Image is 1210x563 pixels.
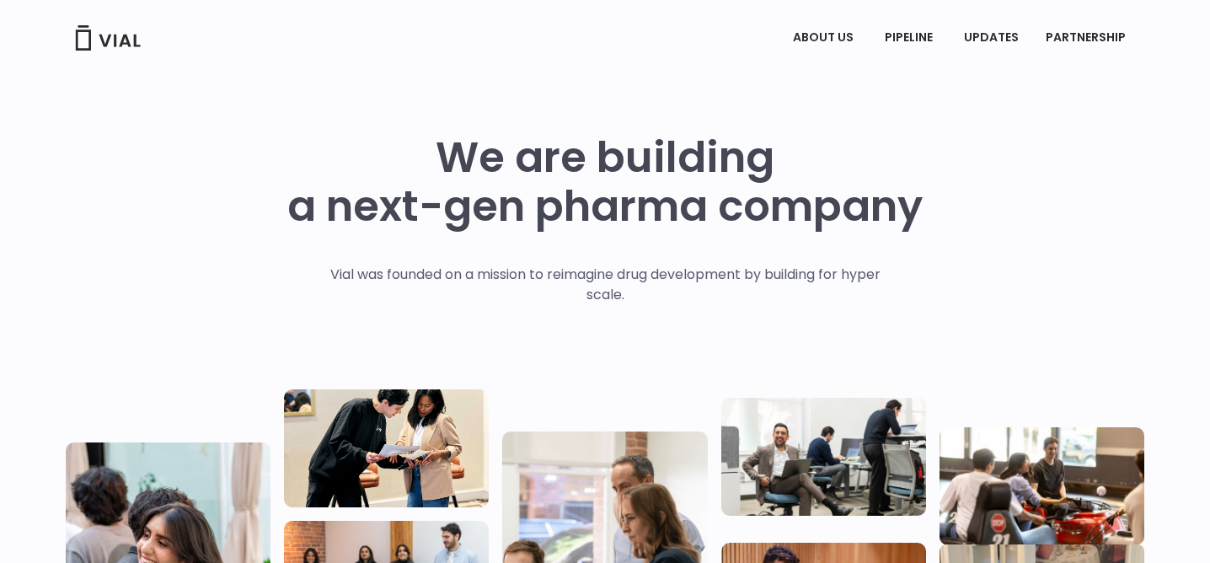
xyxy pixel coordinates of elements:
h1: We are building a next-gen pharma company [287,133,923,231]
img: Two people looking at a paper talking. [284,389,489,507]
img: Vial Logo [74,25,142,51]
a: PARTNERSHIPMenu Toggle [1032,24,1143,52]
a: PIPELINEMenu Toggle [871,24,950,52]
a: ABOUT USMenu Toggle [779,24,870,52]
a: UPDATES [950,24,1031,52]
img: Group of people playing whirlyball [940,427,1144,545]
img: Three people working in an office [721,398,926,516]
p: Vial was founded on a mission to reimagine drug development by building for hyper scale. [313,265,898,305]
